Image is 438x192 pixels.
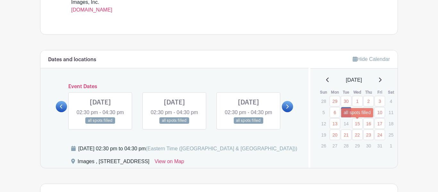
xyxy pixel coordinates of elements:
[386,96,396,106] p: 4
[386,119,396,129] p: 18
[341,89,352,96] th: Tue
[374,89,385,96] th: Fri
[318,107,329,117] p: 5
[78,145,297,153] div: [DATE] 02:30 pm to 04:30 pm
[318,130,329,140] p: 19
[363,141,374,151] p: 30
[352,141,363,151] p: 29
[329,89,341,96] th: Mon
[386,130,396,140] p: 25
[363,129,374,140] a: 23
[386,141,396,151] p: 1
[318,141,329,151] p: 26
[363,89,374,96] th: Thu
[341,108,373,117] div: all spots filled
[375,118,385,129] a: 17
[375,141,385,151] p: 31
[363,118,374,129] a: 16
[363,96,374,106] a: 2
[146,146,297,151] span: (Eastern Time ([GEOGRAPHIC_DATA] & [GEOGRAPHIC_DATA]))
[318,96,329,106] p: 28
[375,129,385,140] a: 24
[352,89,363,96] th: Wed
[386,107,396,117] p: 11
[341,119,351,129] p: 14
[318,119,329,129] p: 12
[67,84,282,90] h6: Event Dates
[155,158,184,168] a: View on Map
[330,129,340,140] a: 20
[78,158,149,168] div: Images , [STREET_ADDRESS]
[318,89,329,96] th: Sun
[341,96,351,106] a: 30
[330,118,340,129] a: 13
[385,89,397,96] th: Sat
[330,141,340,151] p: 27
[375,107,385,118] a: 10
[352,96,363,106] a: 1
[352,118,363,129] a: 15
[346,76,362,84] span: [DATE]
[341,107,351,118] a: 7
[353,56,390,62] a: Hide Calendar
[71,7,112,13] a: [DOMAIN_NAME]
[48,57,96,63] h6: Dates and locations
[352,129,363,140] a: 22
[341,129,351,140] a: 21
[375,96,385,106] a: 3
[330,96,340,106] a: 29
[330,107,340,118] a: 6
[341,141,351,151] p: 28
